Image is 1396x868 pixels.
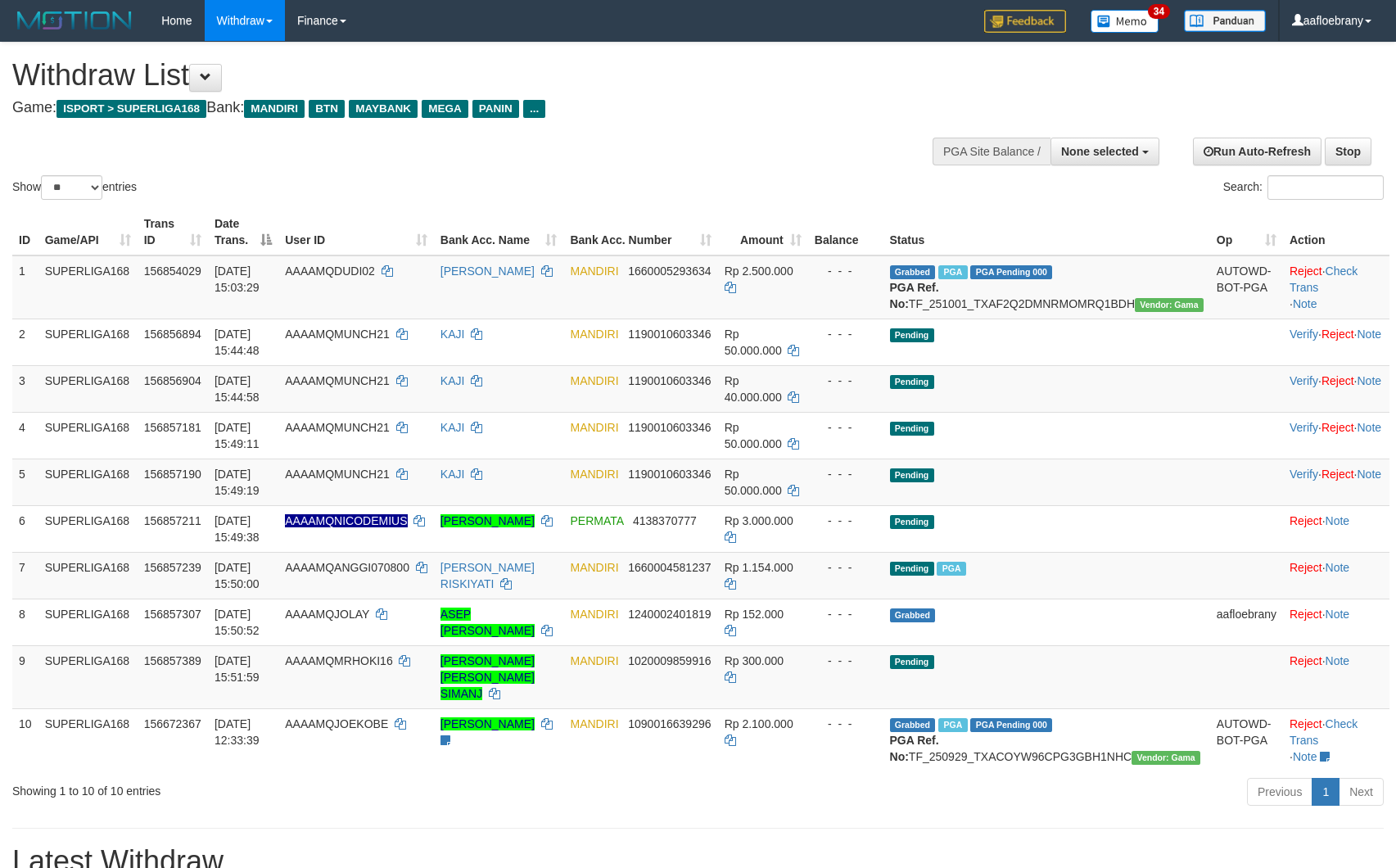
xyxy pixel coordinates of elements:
span: AAAAMQJOEKOBE [285,717,388,730]
span: Pending [890,328,934,342]
span: PGA Pending [970,265,1052,279]
span: Vendor URL: https://trx31.1velocity.biz [1135,298,1204,312]
span: Copy 1190010603346 to clipboard [628,328,711,341]
span: [DATE] 15:51:59 [215,654,260,684]
a: Verify [1290,374,1318,387]
span: AAAAMQMUNCH21 [285,468,390,481]
a: Note [1326,608,1350,621]
span: 156854029 [144,264,201,278]
span: Grabbed [890,608,936,622]
span: Pending [890,422,934,436]
b: PGA Ref. No: [890,734,939,763]
td: · · [1283,255,1389,319]
span: MANDIRI [570,561,618,574]
span: PANIN [472,100,519,118]
span: Rp 1.154.000 [725,561,793,574]
td: AUTOWD-BOT-PGA [1210,708,1283,771]
span: Grabbed [890,718,936,732]
h1: Withdraw List [12,59,915,92]
td: 9 [12,645,38,708]
td: 7 [12,552,38,599]
span: ISPORT > SUPERLIGA168 [56,100,206,118]
span: MANDIRI [570,717,618,730]
a: Note [1326,654,1350,667]
a: Note [1293,297,1317,310]
span: MANDIRI [570,328,618,341]
th: User ID: activate to sort column ascending [278,209,434,255]
td: · · [1283,365,1389,412]
div: PGA Site Balance / [933,138,1050,165]
span: Grabbed [890,265,936,279]
a: Check Trans [1290,264,1358,294]
span: Copy 1240002401819 to clipboard [628,608,711,621]
td: · · [1283,708,1389,771]
td: 10 [12,708,38,771]
div: Showing 1 to 10 of 10 entries [12,776,569,799]
span: Rp 50.000.000 [725,328,782,357]
span: Rp 2.500.000 [725,264,793,278]
td: · [1283,552,1389,599]
div: - - - [815,716,877,732]
a: Verify [1290,328,1318,341]
span: [DATE] 15:03:29 [215,264,260,294]
span: MANDIRI [570,264,618,278]
span: Rp 50.000.000 [725,468,782,497]
td: SUPERLIGA168 [38,552,138,599]
td: 1 [12,255,38,319]
div: - - - [815,419,877,436]
label: Show entries [12,175,137,200]
input: Search: [1267,175,1384,200]
span: Copy 1660005293634 to clipboard [628,264,711,278]
button: None selected [1050,138,1159,165]
a: Note [1357,328,1381,341]
a: KAJI [440,468,465,481]
a: Note [1326,561,1350,574]
a: Note [1357,421,1381,434]
div: - - - [815,559,877,576]
span: [DATE] 15:49:38 [215,514,260,544]
span: Copy 1020009859916 to clipboard [628,654,711,667]
a: KAJI [440,328,465,341]
span: AAAAMQJOLAY [285,608,369,621]
img: Feedback.jpg [984,10,1066,33]
td: · [1283,599,1389,645]
th: Bank Acc. Number: activate to sort column ascending [563,209,717,255]
span: 34 [1148,4,1170,19]
a: [PERSON_NAME] [440,717,535,730]
td: · · [1283,412,1389,459]
span: MAYBANK [349,100,418,118]
span: [DATE] 15:44:48 [215,328,260,357]
span: Copy 1090016639296 to clipboard [628,717,711,730]
span: Copy 1190010603346 to clipboard [628,421,711,434]
a: Reject [1290,264,1322,278]
a: Reject [1321,374,1354,387]
td: TF_250929_TXACOYW96CPG3GBH1NHC [883,708,1210,771]
span: Pending [890,655,934,669]
span: Pending [890,375,934,389]
span: MANDIRI [570,421,618,434]
th: Op: activate to sort column ascending [1210,209,1283,255]
th: Date Trans.: activate to sort column descending [208,209,278,255]
th: Balance [808,209,883,255]
span: 156856904 [144,374,201,387]
a: Verify [1290,421,1318,434]
span: AAAAMQMUNCH21 [285,374,390,387]
a: Note [1357,374,1381,387]
span: [DATE] 15:49:19 [215,468,260,497]
span: None selected [1061,145,1139,158]
span: 156857181 [144,421,201,434]
th: Game/API: activate to sort column ascending [38,209,138,255]
td: 4 [12,412,38,459]
a: KAJI [440,421,465,434]
a: Previous [1247,778,1312,806]
a: Run Auto-Refresh [1193,138,1321,165]
span: AAAAMQANGGI070800 [285,561,409,574]
td: 5 [12,459,38,505]
span: Copy 1190010603346 to clipboard [628,468,711,481]
a: Reject [1290,561,1322,574]
a: Reject [1290,654,1322,667]
b: PGA Ref. No: [890,281,939,310]
div: - - - [815,653,877,669]
th: Trans ID: activate to sort column ascending [138,209,208,255]
a: Reject [1321,421,1354,434]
